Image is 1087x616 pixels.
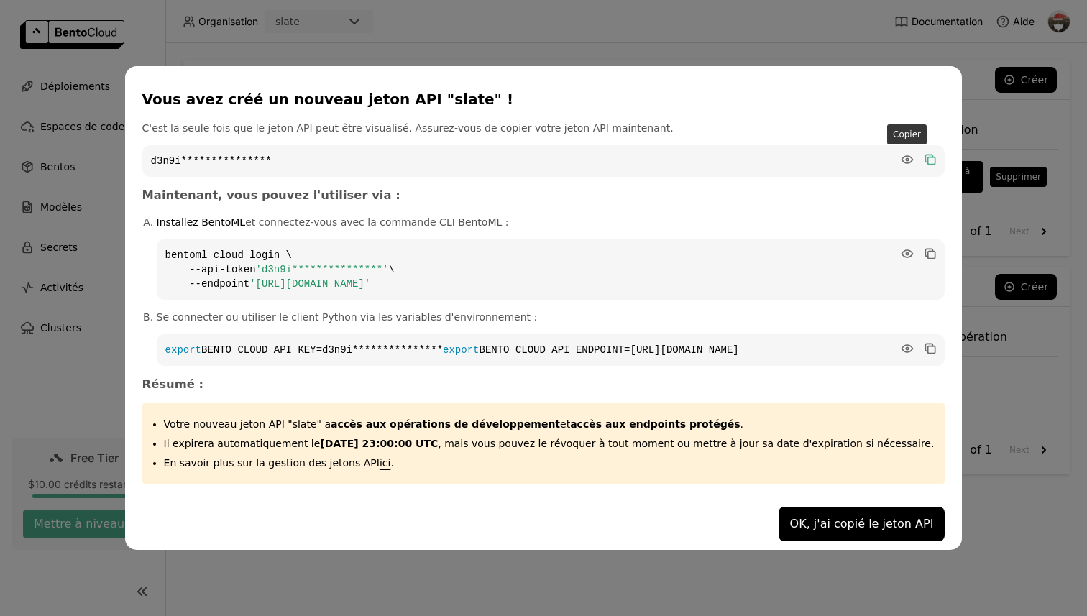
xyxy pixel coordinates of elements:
[142,188,945,203] h3: Maintenant, vous pouvez l'utiliser via :
[142,121,945,135] p: C'est la seule fois que le jeton API peut être visualisé. Assurez-vous de copier votre jeton API ...
[443,344,479,356] span: export
[164,436,935,451] p: Il expirera automatiquement le , mais vous pouvez le révoquer à tout moment ou mettre à jour sa d...
[142,89,940,109] div: Vous avez créé un nouveau jeton API "slate" !
[249,278,370,290] span: '[URL][DOMAIN_NAME]'
[320,438,438,449] strong: [DATE] 23:00:00 UTC
[157,310,945,324] p: Se connecter ou utiliser le client Python via les variables d'environnement :
[380,457,390,469] a: ici
[164,417,935,431] p: Votre nouveau jeton API "slate" a .
[779,507,945,541] button: OK, j'ai copié le jeton API
[331,418,740,430] span: et
[331,418,560,430] strong: accès aux opérations de développement
[157,215,945,229] p: et connectez-vous avec la commande CLI BentoML :
[887,124,927,144] div: Copier
[125,66,963,551] div: dialog
[157,334,945,366] code: BENTO_CLOUD_API_KEY=d3n9i*************** BENTO_CLOUD_API_ENDPOINT=[URL][DOMAIN_NAME]
[157,216,246,228] a: Installez BentoML
[165,344,201,356] span: export
[142,377,945,392] h3: Résumé :
[157,239,945,300] code: bentoml cloud login \ --api-token \ --endpoint
[570,418,740,430] strong: accès aux endpoints protégés
[164,456,935,470] p: En savoir plus sur la gestion des jetons API .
